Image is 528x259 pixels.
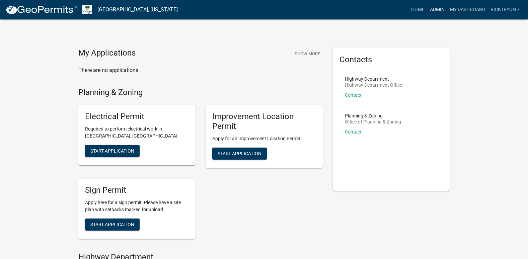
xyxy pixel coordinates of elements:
[488,3,523,16] a: ricktryon
[85,125,189,140] p: Required to perform electrical work in [GEOGRAPHIC_DATA], [GEOGRAPHIC_DATA]
[345,113,401,118] p: Planning & Zoning
[78,88,323,97] h4: Planning & Zoning
[345,119,401,124] p: Office of Planning & Zoning
[447,3,488,16] a: My Dashboard
[218,151,261,156] span: Start Application
[85,112,189,121] h5: Electrical Permit
[345,92,362,98] a: Contact
[345,83,402,87] p: Highway Department Office
[90,222,134,227] span: Start Application
[78,66,323,74] p: There are no applications
[212,112,316,131] h5: Improvement Location Permit
[212,148,267,160] button: Start Application
[408,3,427,16] a: Home
[212,135,316,142] p: Apply for an Improvement Location Permit
[85,219,140,231] button: Start Application
[345,77,402,81] p: Highway Department
[345,129,362,135] a: Contact
[292,48,323,59] button: Show More
[78,48,136,58] h4: My Applications
[97,4,178,15] a: [GEOGRAPHIC_DATA], [US_STATE]
[85,145,140,157] button: Start Application
[340,55,443,65] h5: Contacts
[85,185,189,195] h5: Sign Permit
[85,199,189,213] p: Apply here for a sign permit. Please have a site plan with setbacks marked for upload
[90,148,134,154] span: Start Application
[82,5,92,14] img: Morgan County, Indiana
[427,3,447,16] a: Admin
